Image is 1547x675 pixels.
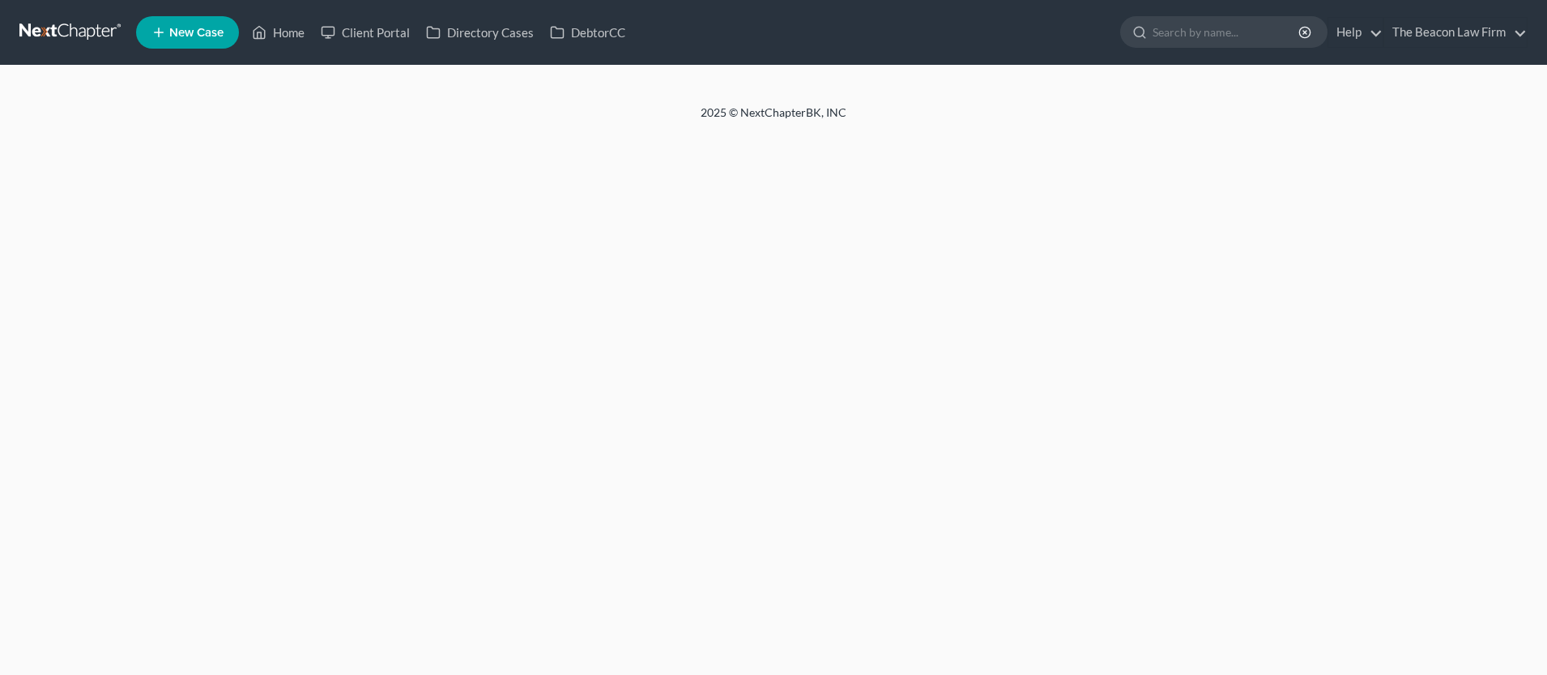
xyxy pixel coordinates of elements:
a: Directory Cases [418,18,542,47]
a: Home [244,18,313,47]
span: New Case [169,27,224,39]
a: The Beacon Law Firm [1384,18,1527,47]
div: 2025 © NextChapterBK, INC [312,105,1235,134]
a: Client Portal [313,18,418,47]
a: Help [1328,18,1383,47]
input: Search by name... [1153,17,1301,47]
a: DebtorCC [542,18,633,47]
